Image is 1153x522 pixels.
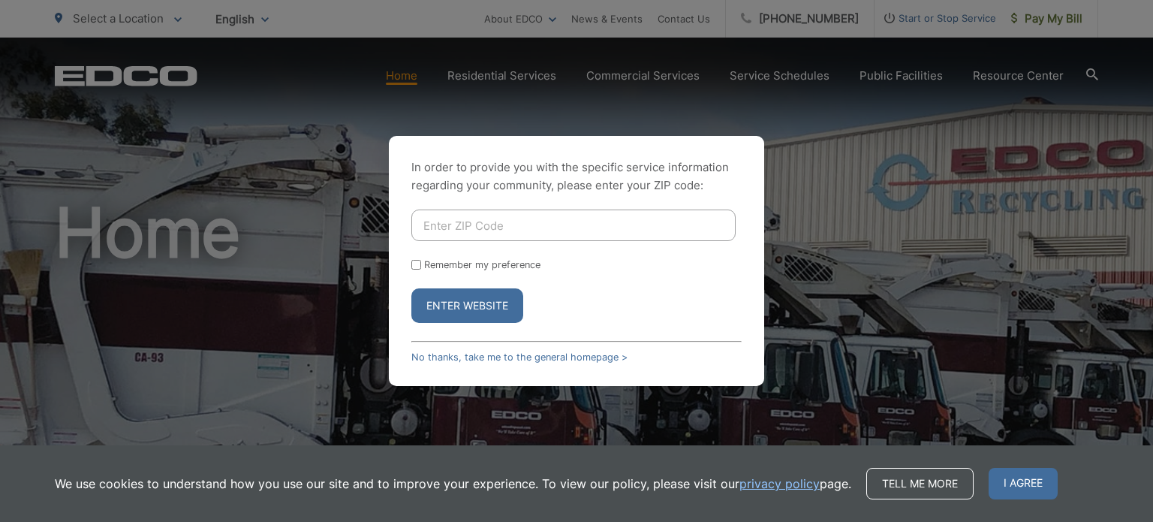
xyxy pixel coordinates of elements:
[866,468,974,499] a: Tell me more
[739,475,820,493] a: privacy policy
[424,259,540,270] label: Remember my preference
[411,288,523,323] button: Enter Website
[411,158,742,195] p: In order to provide you with the specific service information regarding your community, please en...
[989,468,1058,499] span: I agree
[411,210,736,241] input: Enter ZIP Code
[55,475,851,493] p: We use cookies to understand how you use our site and to improve your experience. To view our pol...
[411,352,628,363] a: No thanks, take me to the general homepage >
